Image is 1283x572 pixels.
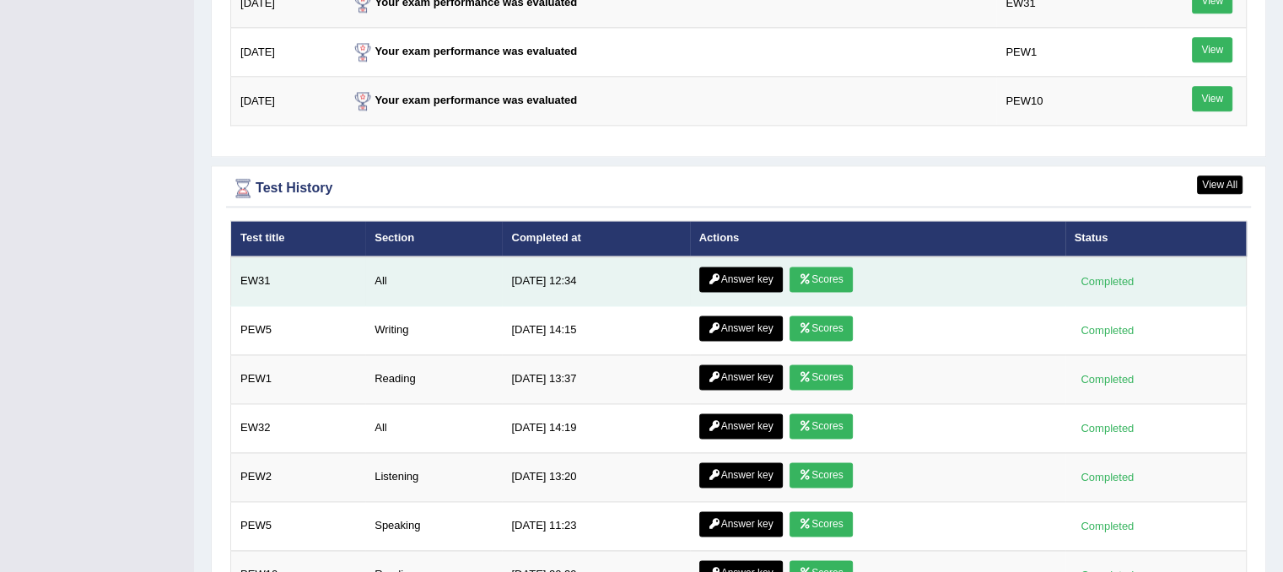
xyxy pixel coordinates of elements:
a: Scores [790,267,852,292]
a: Answer key [699,364,783,390]
td: Reading [365,354,502,403]
td: PEW2 [231,452,366,501]
td: [DATE] 13:20 [502,452,689,501]
td: All [365,403,502,452]
td: [DATE] 13:37 [502,354,689,403]
td: Speaking [365,501,502,550]
td: All [365,256,502,306]
td: PEW10 [996,77,1145,126]
td: PEW1 [231,354,366,403]
th: Section [365,221,502,256]
th: Test title [231,221,366,256]
a: View [1192,86,1232,111]
a: View All [1197,175,1243,194]
a: Answer key [699,413,783,439]
td: PEW5 [231,305,366,354]
a: Scores [790,413,852,439]
td: [DATE] [231,77,341,126]
td: PEW5 [231,501,366,550]
a: Answer key [699,462,783,488]
td: Writing [365,305,502,354]
div: Test History [230,175,1247,201]
td: [DATE] 12:34 [502,256,689,306]
th: Status [1065,221,1247,256]
strong: Your exam performance was evaluated [350,94,578,106]
td: [DATE] [231,28,341,77]
td: Listening [365,452,502,501]
a: Scores [790,462,852,488]
a: Scores [790,511,852,537]
a: View [1192,37,1232,62]
a: Answer key [699,511,783,537]
strong: Your exam performance was evaluated [350,45,578,57]
div: Completed [1075,468,1140,486]
a: Answer key [699,316,783,341]
a: Scores [790,316,852,341]
td: [DATE] 14:19 [502,403,689,452]
th: Completed at [502,221,689,256]
a: Answer key [699,267,783,292]
div: Completed [1075,321,1140,339]
a: Scores [790,364,852,390]
div: Completed [1075,370,1140,388]
td: PEW1 [996,28,1145,77]
th: Actions [690,221,1065,256]
td: [DATE] 11:23 [502,501,689,550]
div: Completed [1075,419,1140,437]
div: Completed [1075,517,1140,535]
td: EW32 [231,403,366,452]
td: [DATE] 14:15 [502,305,689,354]
div: Completed [1075,273,1140,290]
td: EW31 [231,256,366,306]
